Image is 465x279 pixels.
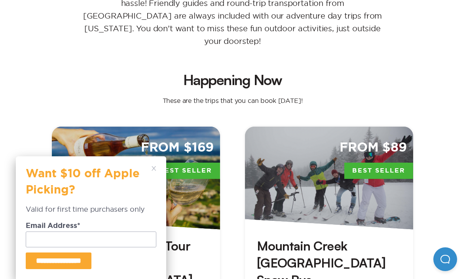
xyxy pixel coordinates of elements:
h2: Happening Now [52,73,413,87]
span: Required [77,222,80,230]
span: Best Seller [151,163,220,179]
p: These are the trips that you can book [DATE]! [155,97,311,104]
div: Valid for first time purchasers only [26,204,156,222]
span: From $89 [340,139,407,156]
span: Best Seller [344,163,413,179]
dt: Email Address [26,222,156,232]
span: From $169 [141,139,214,156]
h3: Want $10 off Apple Picking? [26,166,148,204]
iframe: Help Scout Beacon - Open [433,247,457,271]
